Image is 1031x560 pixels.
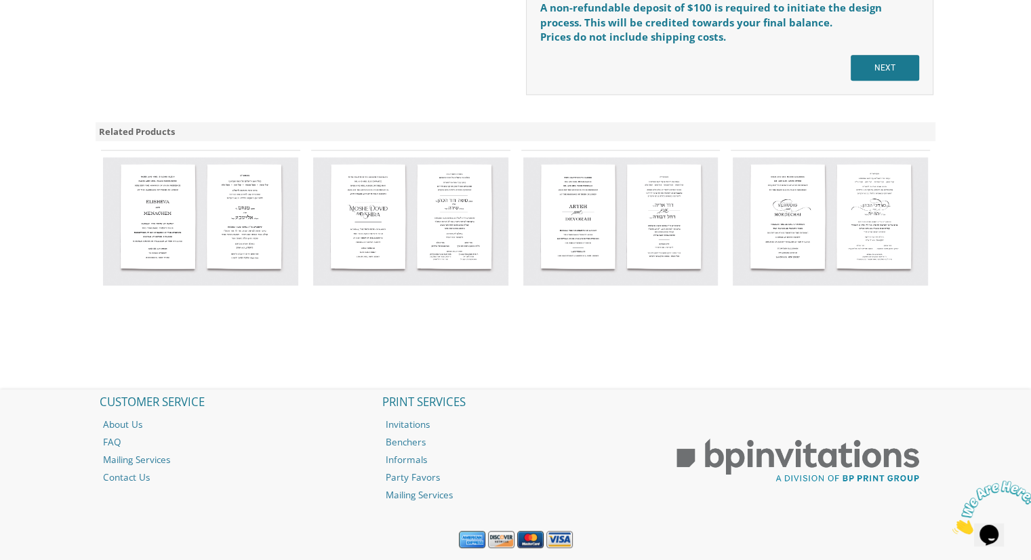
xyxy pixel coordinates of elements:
a: Invitations [376,416,656,433]
a: About Us [93,416,373,433]
h2: CUSTOMER SERVICE [93,389,373,415]
img: American Express [459,531,485,548]
a: Informals [376,451,656,468]
div: Related Products [96,122,936,142]
img: Wedding Invitation Style 2 [103,157,298,285]
div: Prices do not include shipping costs. [540,30,919,44]
a: Benchers [376,433,656,451]
img: Visa [546,531,573,548]
a: Party Favors [376,468,656,486]
div: A non-refundable deposit of $100 is required to initiate the design process. This will be credite... [540,1,919,30]
img: Wedding Invitation Style 12 [523,157,719,285]
a: Mailing Services [93,451,373,468]
a: FAQ [93,433,373,451]
img: MasterCard [517,531,544,548]
a: Mailing Services [376,486,656,504]
img: Wedding Invitation Style 14 [733,157,928,285]
img: BP Print Group [658,426,938,494]
h2: PRINT SERVICES [376,389,656,415]
img: Chat attention grabber [5,5,89,59]
a: Contact Us [93,468,373,486]
img: Discover [488,531,514,548]
input: NEXT [851,55,919,81]
iframe: chat widget [947,475,1031,540]
img: Wedding Invitation Style 3 [313,157,508,285]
